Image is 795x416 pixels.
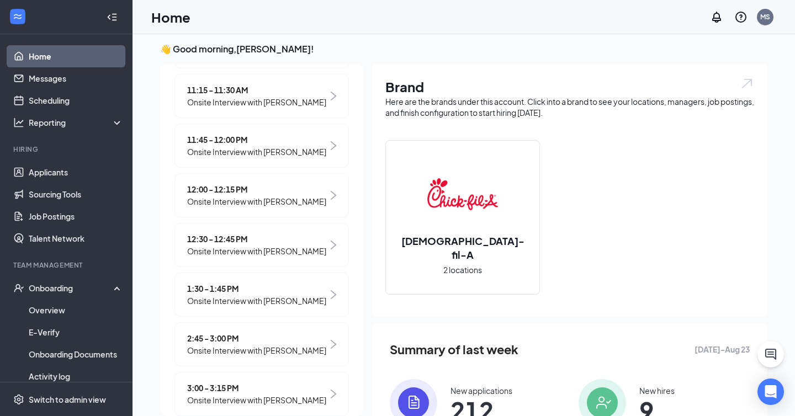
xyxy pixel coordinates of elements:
[187,344,326,356] span: Onsite Interview with [PERSON_NAME]
[390,340,518,359] span: Summary of last week
[12,11,23,22] svg: WorkstreamLogo
[187,84,326,96] span: 11:15 - 11:30 AM
[13,394,24,405] svg: Settings
[443,264,482,276] span: 2 locations
[695,343,750,355] span: [DATE] - Aug 23
[187,282,326,295] span: 1:30 - 1:45 PM
[385,77,754,96] h1: Brand
[187,382,326,394] span: 3:00 - 3:15 PM
[29,365,123,387] a: Activity log
[29,205,123,227] a: Job Postings
[29,321,123,343] a: E-Verify
[151,8,190,26] h1: Home
[29,67,123,89] a: Messages
[757,341,784,367] button: ChatActive
[757,378,784,405] div: Open Intercom Messenger
[187,245,326,257] span: Onsite Interview with [PERSON_NAME]
[13,117,24,128] svg: Analysis
[13,282,24,294] svg: UserCheck
[451,385,512,396] div: New applications
[29,45,123,67] a: Home
[187,233,326,245] span: 12:30 - 12:45 PM
[187,295,326,307] span: Onsite Interview with [PERSON_NAME]
[29,117,124,128] div: Reporting
[29,89,123,111] a: Scheduling
[385,96,754,118] div: Here are the brands under this account. Click into a brand to see your locations, managers, job p...
[187,134,326,146] span: 11:45 - 12:00 PM
[386,234,539,262] h2: [DEMOGRAPHIC_DATA]-fil-A
[107,12,118,23] svg: Collapse
[29,282,114,294] div: Onboarding
[427,159,498,230] img: Chick-fil-A
[760,12,770,22] div: MS
[187,146,326,158] span: Onsite Interview with [PERSON_NAME]
[29,161,123,183] a: Applicants
[13,145,121,154] div: Hiring
[29,343,123,365] a: Onboarding Documents
[29,394,106,405] div: Switch to admin view
[187,96,326,108] span: Onsite Interview with [PERSON_NAME]
[734,10,748,24] svg: QuestionInfo
[639,385,675,396] div: New hires
[187,394,326,406] span: Onsite Interview with [PERSON_NAME]
[160,43,767,55] h3: 👋 Good morning, [PERSON_NAME] !
[187,183,326,195] span: 12:00 - 12:15 PM
[764,348,777,361] svg: ChatActive
[740,77,754,90] img: open.6027fd2a22e1237b5b06.svg
[29,227,123,249] a: Talent Network
[13,260,121,270] div: Team Management
[710,10,723,24] svg: Notifications
[187,195,326,207] span: Onsite Interview with [PERSON_NAME]
[187,332,326,344] span: 2:45 - 3:00 PM
[29,299,123,321] a: Overview
[29,183,123,205] a: Sourcing Tools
